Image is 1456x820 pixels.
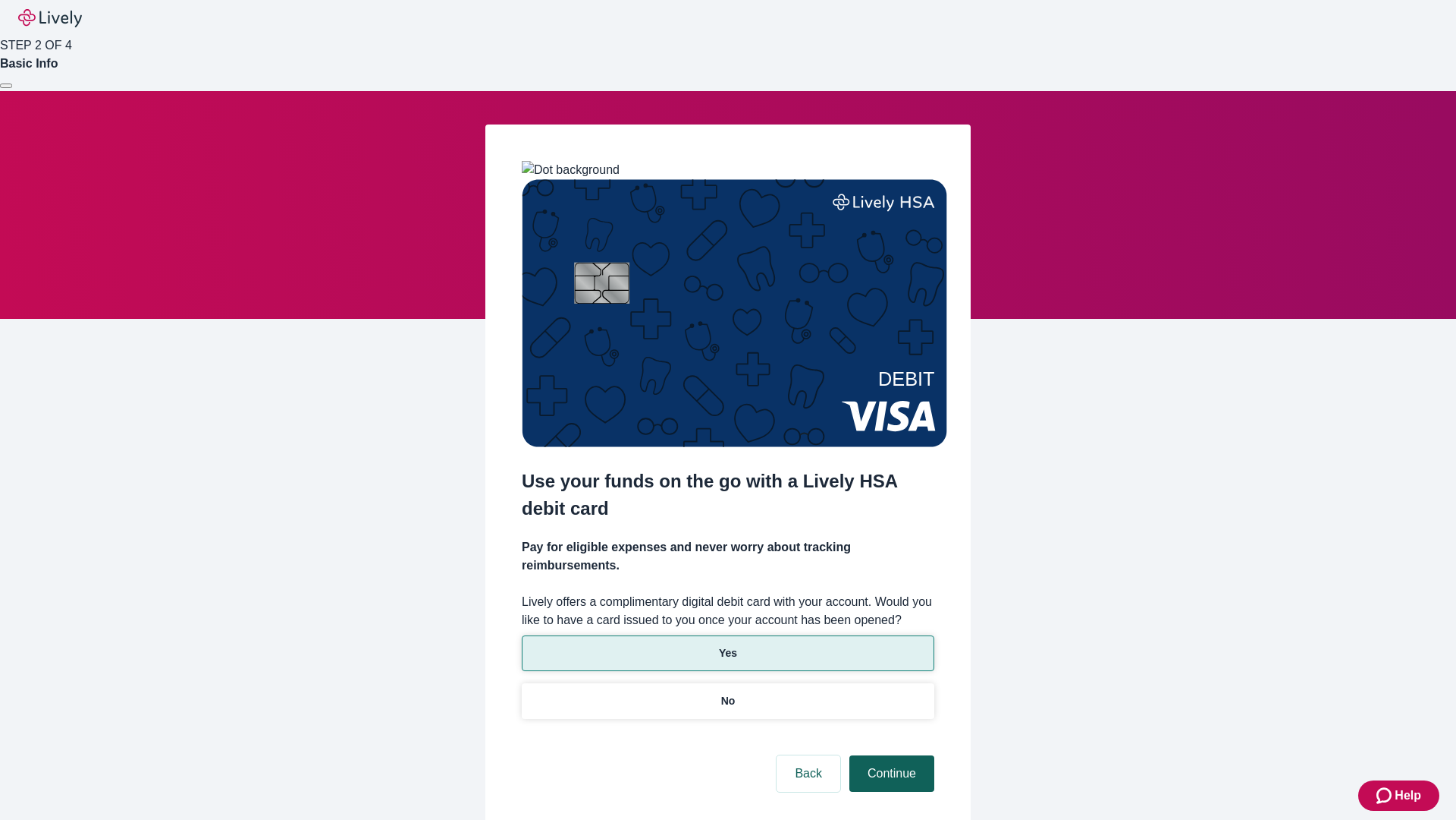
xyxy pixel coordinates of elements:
[522,683,934,719] button: No
[522,161,620,179] img: Dot background
[522,635,934,671] button: Yes
[1395,787,1421,805] span: Help
[777,755,840,792] button: Back
[849,755,934,792] button: Continue
[522,468,934,522] h2: Use your funds on the go with a Lively HSA debit card
[721,693,736,709] p: No
[719,645,737,661] p: Yes
[522,593,934,629] label: Lively offers a complimentary digital debit card with your account. Would you like to have a card...
[522,538,934,575] h4: Pay for eligible expenses and never worry about tracking reimbursements.
[18,9,82,27] img: Lively
[522,179,947,447] img: Debit card
[1376,787,1395,805] svg: Zendesk support icon
[1358,781,1439,811] button: Zendesk support iconHelp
